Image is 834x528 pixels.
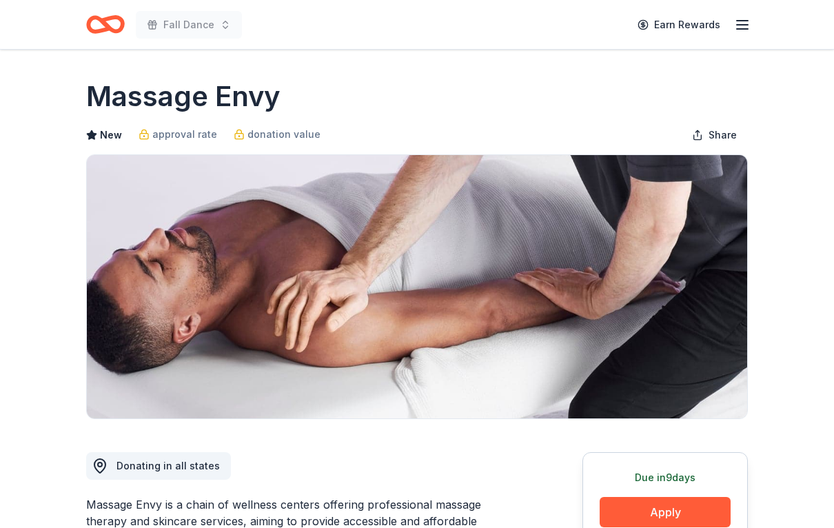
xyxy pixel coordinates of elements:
[163,17,214,33] span: Fall Dance
[234,126,321,143] a: donation value
[86,77,281,116] h1: Massage Envy
[100,127,122,143] span: New
[86,8,125,41] a: Home
[600,497,731,527] button: Apply
[600,469,731,486] div: Due in 9 days
[152,126,217,143] span: approval rate
[136,11,242,39] button: Fall Dance
[116,460,220,471] span: Donating in all states
[247,126,321,143] span: donation value
[139,126,217,143] a: approval rate
[629,12,729,37] a: Earn Rewards
[709,127,737,143] span: Share
[87,155,747,418] img: Image for Massage Envy
[681,121,748,149] button: Share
